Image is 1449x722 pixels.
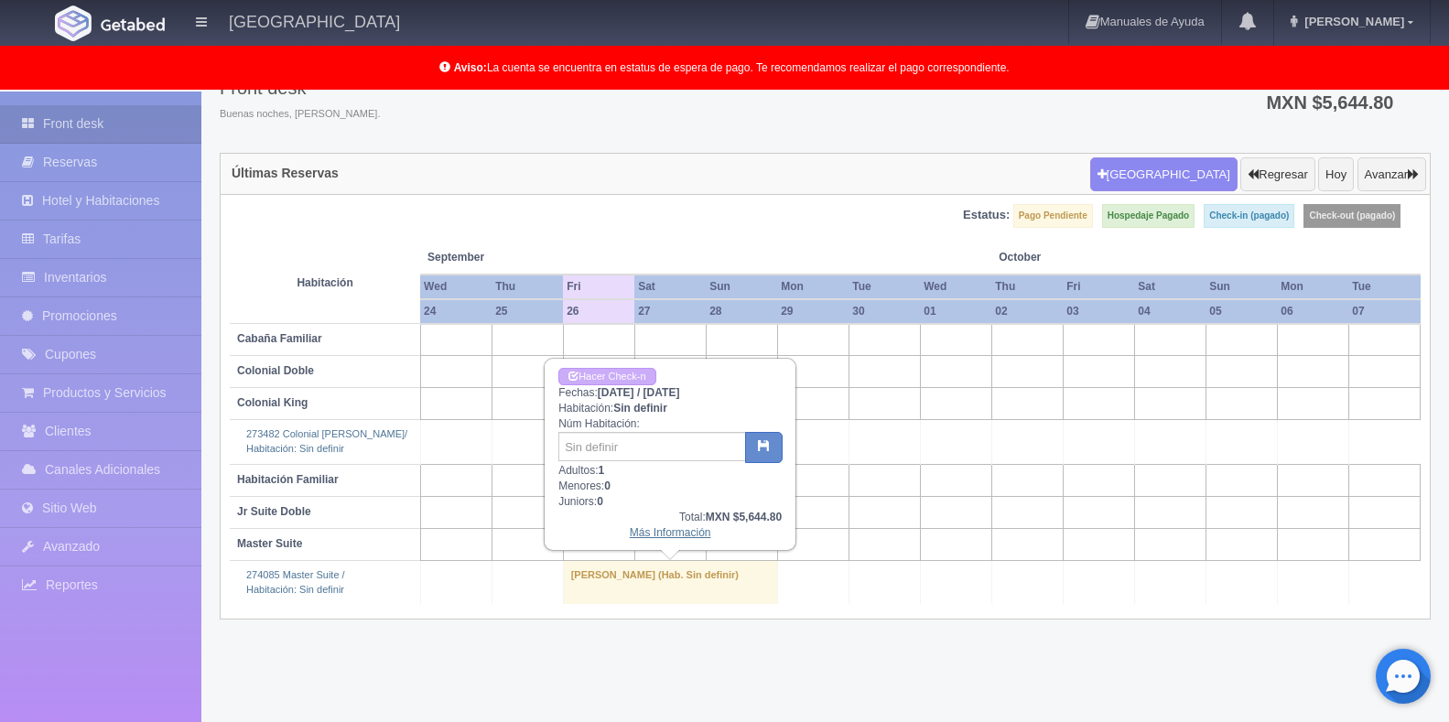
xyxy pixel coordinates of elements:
[1134,299,1206,324] th: 04
[1063,275,1134,299] th: Fri
[558,432,746,461] input: Sin definir
[237,396,308,409] b: Colonial King
[246,428,407,454] a: 273482 Colonial [PERSON_NAME]/Habitación: Sin definir
[55,5,92,41] img: Getabed
[634,299,706,324] th: 27
[297,276,352,289] strong: Habitación
[563,560,777,604] td: [PERSON_NAME] (Hab. Sin definir)
[1063,299,1134,324] th: 03
[1204,204,1294,228] label: Check-in (pagado)
[963,207,1010,224] label: Estatus:
[1206,275,1277,299] th: Sun
[563,275,634,299] th: Fri
[101,17,165,31] img: Getabed
[546,360,795,549] div: Fechas: Habitación: Núm Habitación: Adultos: Menores: Juniors:
[1134,275,1206,299] th: Sat
[1266,93,1414,112] h3: MXN $5,644.80
[427,250,556,265] span: September
[1357,157,1426,192] button: Avanzar
[237,505,311,518] b: Jr Suite Doble
[563,299,634,324] th: 26
[1318,157,1354,192] button: Hoy
[1240,157,1314,192] button: Regresar
[1348,299,1420,324] th: 07
[1277,299,1348,324] th: 06
[991,299,1063,324] th: 02
[777,275,849,299] th: Mon
[232,167,339,180] h4: Últimas Reservas
[599,464,605,477] b: 1
[598,386,680,399] b: [DATE] / [DATE]
[920,275,991,299] th: Wed
[1348,275,1420,299] th: Tue
[558,510,782,525] div: Total:
[706,511,782,523] b: MXN $5,644.80
[920,299,991,324] th: 01
[492,275,563,299] th: Thu
[706,275,777,299] th: Sun
[1277,275,1348,299] th: Mon
[613,402,667,415] b: Sin definir
[237,473,339,486] b: Habitación Familiar
[634,275,706,299] th: Sat
[492,299,563,324] th: 25
[220,107,380,122] span: Buenas noches, [PERSON_NAME].
[420,299,492,324] th: 24
[1102,204,1195,228] label: Hospedaje Pagado
[420,275,492,299] th: Wed
[454,61,487,74] b: Aviso:
[604,480,611,492] b: 0
[229,9,400,32] h4: [GEOGRAPHIC_DATA]
[246,569,345,595] a: 274085 Master Suite /Habitación: Sin definir
[1090,157,1238,192] button: [GEOGRAPHIC_DATA]
[706,299,777,324] th: 28
[237,537,302,550] b: Master Suite
[1206,299,1277,324] th: 05
[237,364,314,377] b: Colonial Doble
[597,495,603,508] b: 0
[849,299,920,324] th: 30
[1300,15,1404,28] span: [PERSON_NAME]
[999,250,1127,265] span: October
[558,368,655,385] a: Hacer Check-in
[237,332,322,345] b: Cabaña Familiar
[1013,204,1093,228] label: Pago Pendiente
[849,275,920,299] th: Tue
[777,299,849,324] th: 29
[991,275,1063,299] th: Thu
[630,526,711,539] a: Más Información
[1303,204,1400,228] label: Check-out (pagado)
